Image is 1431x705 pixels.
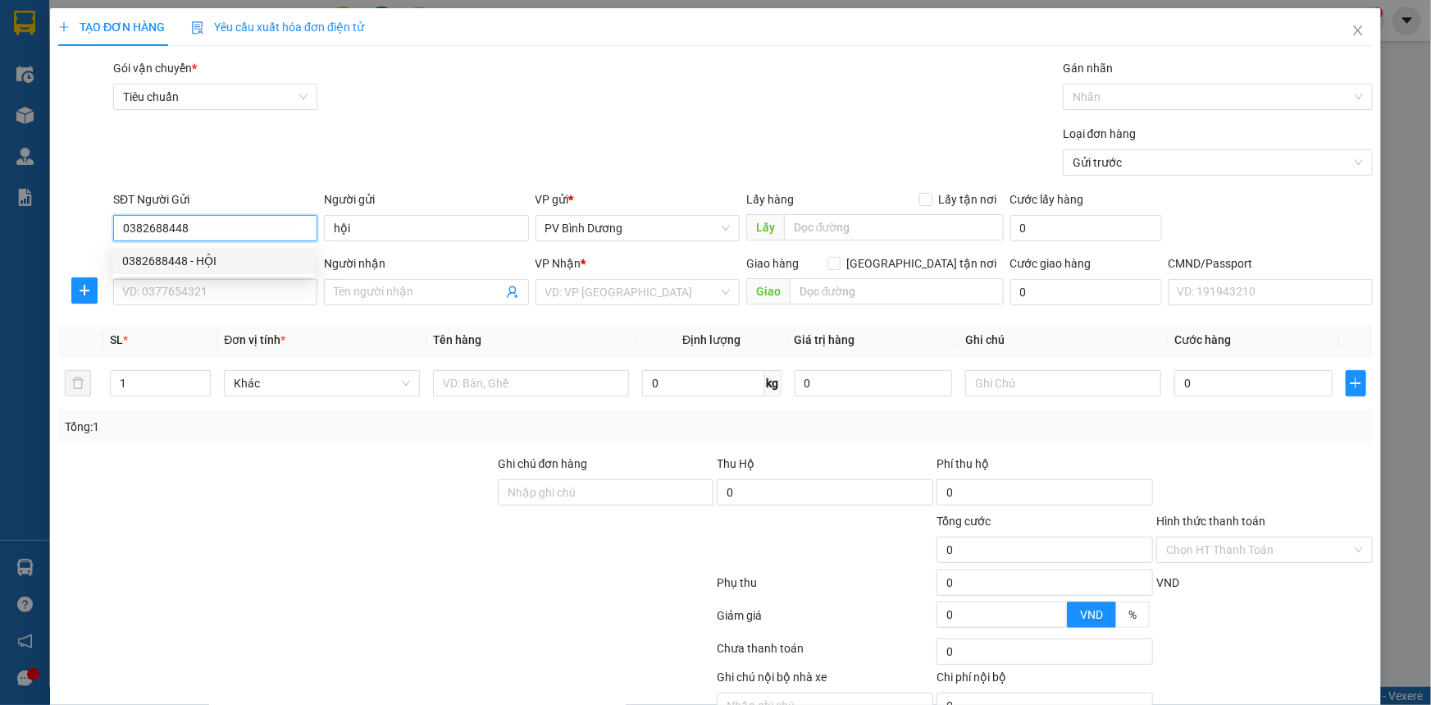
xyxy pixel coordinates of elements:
strong: BIÊN NHẬN GỬI HÀNG HOÁ [57,98,190,111]
span: Yêu cầu xuất hóa đơn điện tử [191,21,364,34]
div: 0382688448 - HỘI [122,252,305,270]
div: CMND/Passport [1169,254,1373,272]
span: % [1128,608,1137,621]
div: 0382688448 - HỘI [112,248,315,274]
div: Giảm giá [716,607,936,635]
div: Phụ thu [716,574,936,602]
span: kg [765,370,782,396]
span: VND [1080,608,1103,621]
span: Giao [746,278,790,304]
input: Ghi Chú [965,370,1161,396]
span: BD09250247 [165,62,231,74]
button: Close [1335,8,1381,54]
img: logo [16,37,38,78]
span: Thu Hộ [717,457,754,470]
span: user-add [506,286,519,299]
span: Gửi trước [1073,150,1363,175]
div: Chưa thanh toán [716,639,936,668]
span: TẠO ĐƠN HÀNG [58,21,165,34]
input: VD: Bàn, Ghế [433,370,629,396]
input: 0 [795,370,953,396]
button: plus [71,277,98,304]
span: Cước hàng [1174,333,1231,346]
span: [GEOGRAPHIC_DATA] tận nơi [841,254,1004,272]
input: Ghi chú đơn hàng [498,479,714,506]
label: Ghi chú đơn hàng [498,457,588,470]
span: Tiêu chuẩn [123,85,308,109]
span: Nơi nhận: [125,114,152,138]
span: Lấy tận nơi [932,190,1004,208]
span: Giao hàng [746,257,799,270]
div: Chi phí nội bộ [937,668,1153,693]
span: SL [110,333,123,346]
label: Hình thức thanh toán [1156,515,1265,528]
label: Gán nhãn [1063,62,1113,75]
span: Tổng cước [937,515,991,528]
span: Nơi gửi: [16,114,34,138]
span: Tên hàng [433,333,481,346]
label: Loại đơn hàng [1063,127,1137,140]
label: Cước giao hàng [1010,257,1091,270]
button: delete [65,370,91,396]
div: VP gửi [535,190,740,208]
span: close [1351,24,1365,37]
div: Phí thu hộ [937,455,1153,479]
span: PV Đắk Sắk [165,115,207,124]
div: Người gửi [324,190,528,208]
span: Giá trị hàng [795,333,855,346]
span: Lấy hàng [746,193,794,206]
th: Ghi chú [959,324,1168,356]
span: PV Bình Dương [56,115,112,124]
img: icon [191,21,204,34]
span: Gói vận chuyển [113,62,197,75]
span: plus [58,21,70,33]
button: plus [1346,370,1366,396]
span: Đơn vị tính [224,333,285,346]
div: SĐT Người Gửi [113,190,317,208]
label: Cước lấy hàng [1010,193,1084,206]
input: Dọc đường [784,214,1004,240]
span: VP Nhận [535,257,581,270]
div: Người nhận [324,254,528,272]
span: VND [1156,576,1179,589]
span: PV Bình Dương [545,216,730,240]
span: Định lượng [682,333,741,346]
span: plus [72,284,97,297]
input: Cước giao hàng [1010,279,1162,305]
span: Khác [234,371,410,396]
span: plus [1347,377,1365,390]
span: 07:03:16 [DATE] [156,74,231,86]
strong: CÔNG TY TNHH [GEOGRAPHIC_DATA] 214 QL13 - P.26 - Q.BÌNH THẠNH - TP HCM 1900888606 [43,26,133,88]
div: Tổng: 1 [65,418,553,436]
div: Ghi chú nội bộ nhà xe [717,668,933,693]
span: Lấy [746,214,784,240]
input: Cước lấy hàng [1010,215,1162,241]
input: Dọc đường [790,278,1004,304]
